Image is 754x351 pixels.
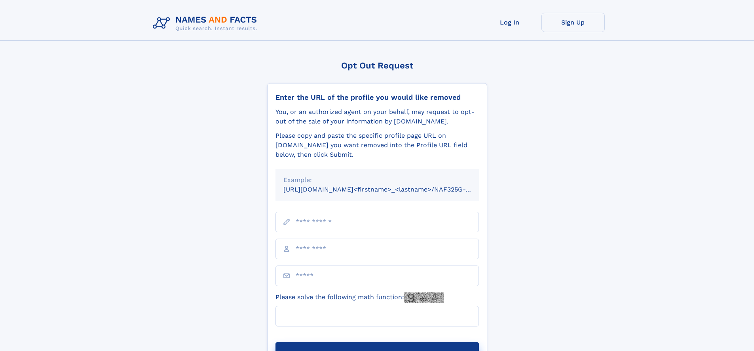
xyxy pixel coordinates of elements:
[150,13,264,34] img: Logo Names and Facts
[283,186,494,193] small: [URL][DOMAIN_NAME]<firstname>_<lastname>/NAF325G-xxxxxxxx
[283,175,471,185] div: Example:
[275,131,479,159] div: Please copy and paste the specific profile page URL on [DOMAIN_NAME] you want removed into the Pr...
[275,292,444,303] label: Please solve the following math function:
[275,93,479,102] div: Enter the URL of the profile you would like removed
[275,107,479,126] div: You, or an authorized agent on your behalf, may request to opt-out of the sale of your informatio...
[267,61,487,70] div: Opt Out Request
[541,13,605,32] a: Sign Up
[478,13,541,32] a: Log In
